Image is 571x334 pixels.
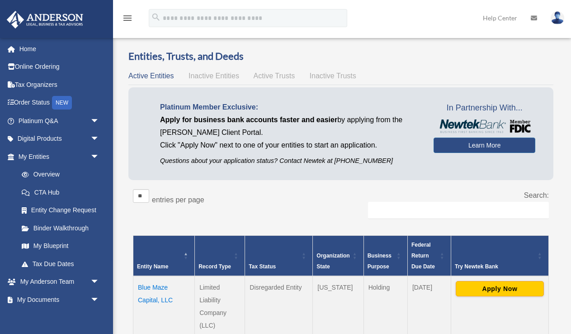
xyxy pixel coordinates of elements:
span: Inactive Trusts [310,72,356,80]
button: Apply Now [456,281,544,296]
span: Organization State [316,253,349,270]
th: Federal Return Due Date: Activate to sort [407,235,451,276]
div: NEW [52,96,72,110]
a: My Documentsarrow_drop_down [6,291,113,309]
a: My Blueprint [13,237,109,255]
label: Search: [524,191,549,199]
span: arrow_drop_down [90,112,109,130]
span: Business Purpose [368,253,392,270]
span: Inactive Entities [189,72,239,80]
a: Learn More [434,138,535,153]
a: Binder Walkthrough [13,219,109,237]
div: Try Newtek Bank [455,261,535,272]
p: Click "Apply Now" next to one of your entities to start an application. [160,139,420,152]
img: User Pic [551,11,564,24]
a: Order StatusNEW [6,94,113,112]
i: menu [122,13,133,24]
span: arrow_drop_down [90,130,109,148]
a: Home [6,40,113,58]
span: In Partnership With... [434,101,535,115]
img: NewtekBankLogoSM.png [438,119,531,133]
th: Record Type: Activate to sort [195,235,245,276]
span: arrow_drop_down [90,148,109,166]
span: Federal Return Due Date [411,242,435,270]
a: My Anderson Teamarrow_drop_down [6,273,113,291]
span: Record Type [198,263,231,270]
span: Tax Status [249,263,276,270]
a: Overview [13,166,104,184]
a: Entity Change Request [13,201,109,219]
img: Anderson Advisors Platinum Portal [4,11,86,29]
h3: Entities, Trusts, and Deeds [128,49,553,63]
a: My Entitiesarrow_drop_down [6,148,109,166]
p: by applying from the [PERSON_NAME] Client Portal. [160,114,420,139]
th: Tax Status: Activate to sort [245,235,313,276]
span: Entity Name [137,263,168,270]
a: menu [122,16,133,24]
a: Platinum Q&Aarrow_drop_down [6,112,113,130]
th: Try Newtek Bank : Activate to sort [451,235,548,276]
a: Tax Due Dates [13,255,109,273]
span: Active Trusts [254,72,295,80]
a: CTA Hub [13,183,109,201]
i: search [151,12,161,22]
a: Online Ordering [6,58,113,76]
label: entries per page [152,196,204,204]
p: Platinum Member Exclusive: [160,101,420,114]
span: arrow_drop_down [90,291,109,309]
a: Digital Productsarrow_drop_down [6,130,113,148]
th: Business Purpose: Activate to sort [363,235,407,276]
span: arrow_drop_down [90,273,109,291]
p: Questions about your application status? Contact Newtek at [PHONE_NUMBER] [160,155,420,167]
span: Active Entities [128,72,174,80]
span: Apply for business bank accounts faster and easier [160,116,337,124]
th: Entity Name: Activate to invert sorting [133,235,195,276]
a: Tax Organizers [6,76,113,94]
th: Organization State: Activate to sort [313,235,363,276]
